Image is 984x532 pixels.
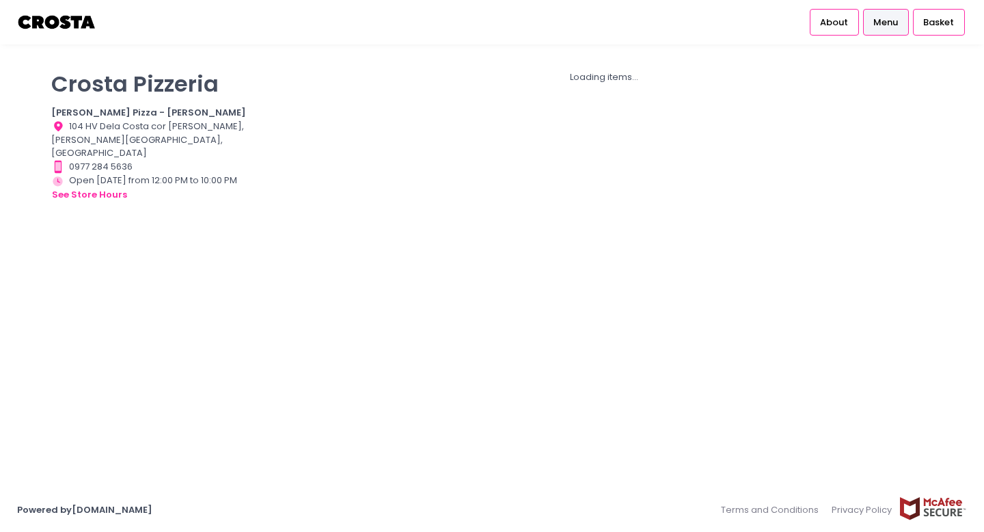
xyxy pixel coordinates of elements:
[17,503,152,516] a: Powered by[DOMAIN_NAME]
[863,9,909,35] a: Menu
[825,496,899,523] a: Privacy Policy
[51,160,259,174] div: 0977 284 5636
[820,16,848,29] span: About
[51,174,259,202] div: Open [DATE] from 12:00 PM to 10:00 PM
[810,9,859,35] a: About
[51,120,259,160] div: 104 HV Dela Costa cor [PERSON_NAME], [PERSON_NAME][GEOGRAPHIC_DATA], [GEOGRAPHIC_DATA]
[17,10,97,34] img: logo
[923,16,954,29] span: Basket
[873,16,898,29] span: Menu
[276,70,933,84] div: Loading items...
[721,496,825,523] a: Terms and Conditions
[51,70,259,97] p: Crosta Pizzeria
[899,496,967,520] img: mcafee-secure
[51,106,246,119] b: [PERSON_NAME] Pizza - [PERSON_NAME]
[51,187,128,202] button: see store hours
